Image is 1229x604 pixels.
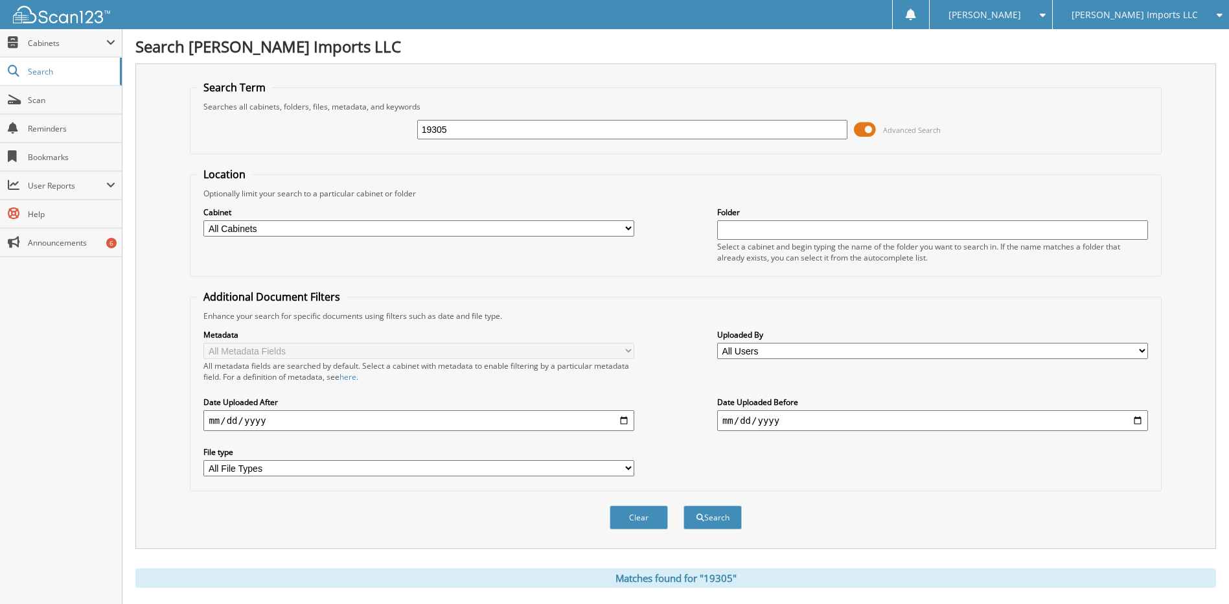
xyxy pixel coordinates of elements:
[717,207,1148,218] label: Folder
[610,505,668,529] button: Clear
[717,329,1148,340] label: Uploaded By
[948,11,1021,19] span: [PERSON_NAME]
[28,180,106,191] span: User Reports
[197,188,1154,199] div: Optionally limit your search to a particular cabinet or folder
[28,237,115,248] span: Announcements
[197,101,1154,112] div: Searches all cabinets, folders, files, metadata, and keywords
[203,207,634,218] label: Cabinet
[106,238,117,248] div: 6
[135,568,1216,588] div: Matches found for "19305"
[683,505,742,529] button: Search
[28,209,115,220] span: Help
[717,241,1148,263] div: Select a cabinet and begin typing the name of the folder you want to search in. If the name match...
[717,397,1148,408] label: Date Uploaded Before
[13,6,110,23] img: scan123-logo-white.svg
[135,36,1216,57] h1: Search [PERSON_NAME] Imports LLC
[203,329,634,340] label: Metadata
[28,95,115,106] span: Scan
[1072,11,1198,19] span: [PERSON_NAME] Imports LLC
[203,410,634,431] input: start
[203,447,634,458] label: File type
[28,123,115,134] span: Reminders
[339,371,356,382] a: here
[197,80,272,95] legend: Search Term
[28,152,115,163] span: Bookmarks
[883,125,941,135] span: Advanced Search
[197,310,1154,321] div: Enhance your search for specific documents using filters such as date and file type.
[197,167,252,181] legend: Location
[197,290,347,304] legend: Additional Document Filters
[203,360,634,382] div: All metadata fields are searched by default. Select a cabinet with metadata to enable filtering b...
[28,38,106,49] span: Cabinets
[28,66,113,77] span: Search
[717,410,1148,431] input: end
[203,397,634,408] label: Date Uploaded After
